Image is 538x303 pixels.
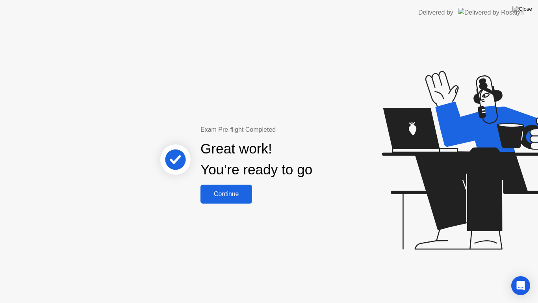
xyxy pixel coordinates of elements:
[200,138,312,180] div: Great work! You’re ready to go
[418,8,453,17] div: Delivered by
[512,6,532,12] img: Close
[511,276,530,295] div: Open Intercom Messenger
[203,191,250,198] div: Continue
[458,8,524,17] img: Delivered by Rosalyn
[200,125,363,135] div: Exam Pre-flight Completed
[200,185,252,204] button: Continue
